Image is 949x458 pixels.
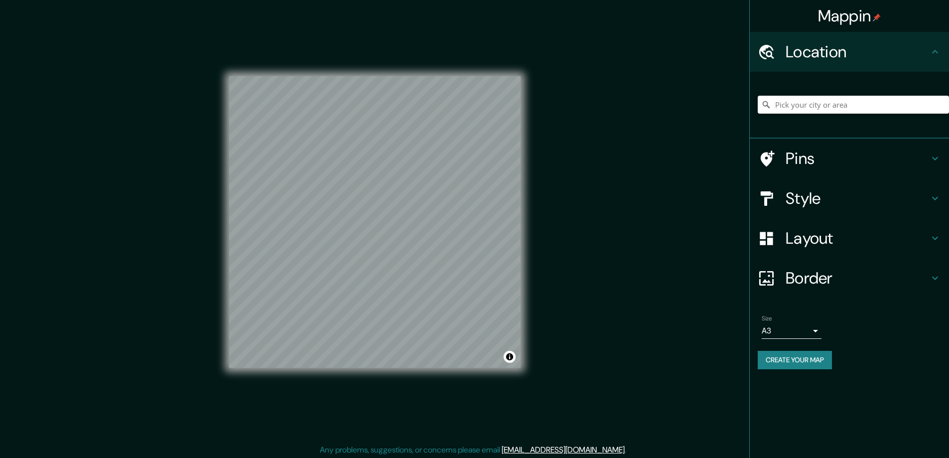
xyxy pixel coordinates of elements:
[818,6,881,26] h4: Mappin
[628,444,630,456] div: .
[758,351,832,369] button: Create your map
[320,444,626,456] p: Any problems, suggestions, or concerns please email .
[750,218,949,258] div: Layout
[750,258,949,298] div: Border
[762,323,821,339] div: A3
[786,268,929,288] h4: Border
[786,149,929,168] h4: Pins
[758,96,949,114] input: Pick your city or area
[750,178,949,218] div: Style
[786,42,929,62] h4: Location
[873,13,881,21] img: pin-icon.png
[229,76,521,368] canvas: Map
[786,188,929,208] h4: Style
[860,419,938,447] iframe: Help widget launcher
[786,228,929,248] h4: Layout
[750,32,949,72] div: Location
[750,139,949,178] div: Pins
[502,445,625,455] a: [EMAIL_ADDRESS][DOMAIN_NAME]
[762,314,772,323] label: Size
[504,351,516,363] button: Toggle attribution
[626,444,628,456] div: .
